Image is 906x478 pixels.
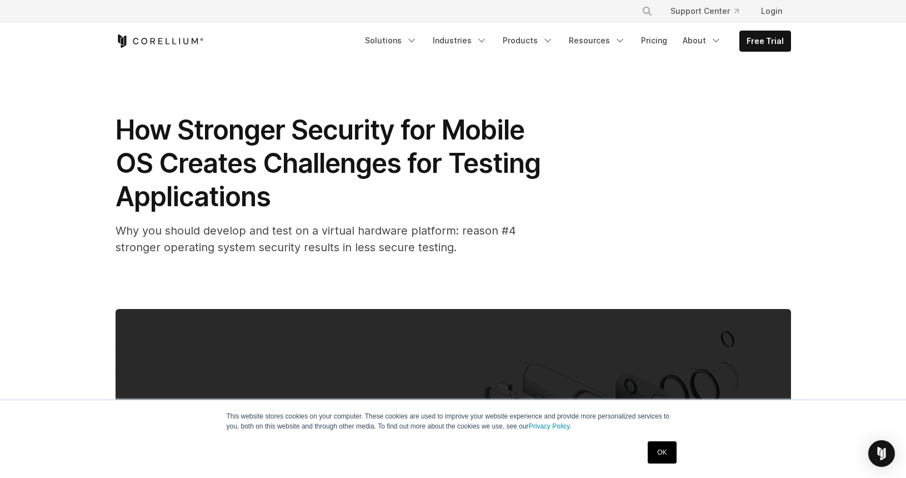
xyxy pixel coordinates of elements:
[562,31,632,51] a: Resources
[358,31,791,52] div: Navigation Menu
[676,31,728,51] a: About
[740,31,790,51] a: Free Trial
[116,113,540,213] span: How Stronger Security for Mobile OS Creates Challenges for Testing Applications
[662,1,748,21] a: Support Center
[637,1,657,21] button: Search
[496,31,560,51] a: Products
[426,31,494,51] a: Industries
[358,31,424,51] a: Solutions
[116,34,204,48] a: Corellium Home
[648,441,676,464] a: OK
[628,1,791,21] div: Navigation Menu
[116,224,516,254] span: Why you should develop and test on a virtual hardware platform: reason #4 stronger operating syst...
[634,31,674,51] a: Pricing
[227,411,680,431] p: This website stores cookies on your computer. These cookies are used to improve your website expe...
[752,1,791,21] a: Login
[529,422,572,430] a: Privacy Policy.
[868,440,895,467] div: Open Intercom Messenger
